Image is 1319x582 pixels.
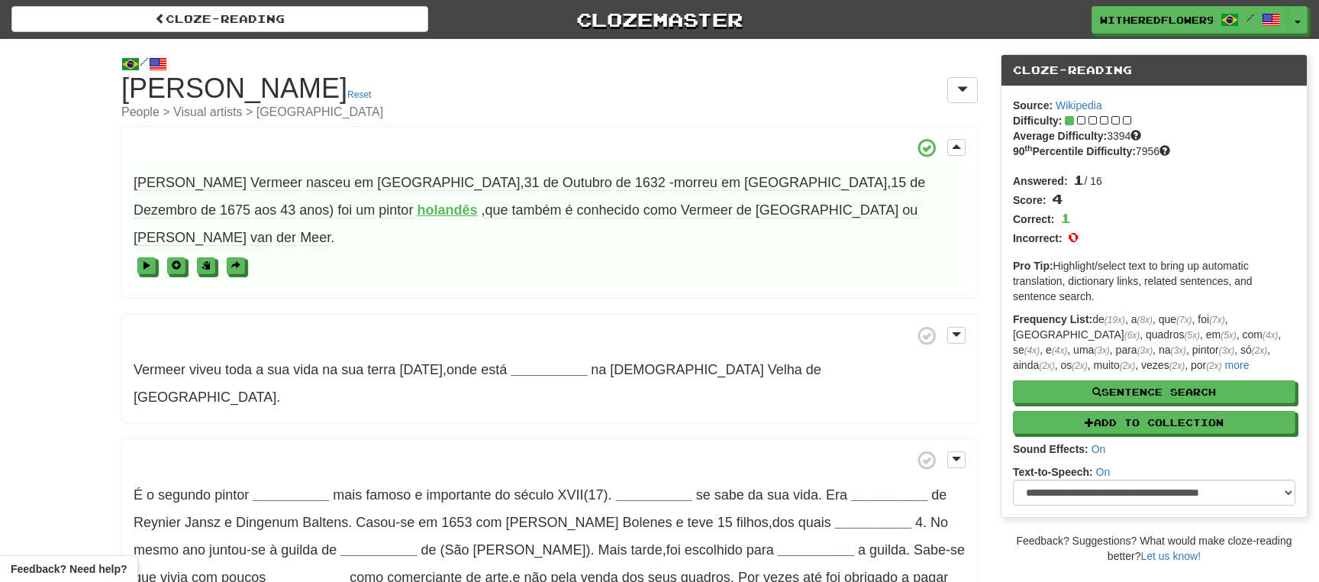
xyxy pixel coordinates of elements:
[566,202,573,218] span: é
[481,362,507,377] span: está
[598,542,627,558] span: Mais
[1225,359,1250,371] a: more
[276,230,296,246] span: der
[1052,190,1063,207] span: 4
[134,390,276,405] span: [GEOGRAPHIC_DATA]
[134,362,185,377] span: Vermeer
[835,515,911,530] strong: __________
[421,542,436,558] span: de
[253,487,329,503] strong: __________
[256,362,263,377] span: a
[1052,345,1067,356] em: (4x)
[1013,128,1295,144] div: 3394
[321,542,337,558] span: de
[267,362,289,377] span: sua
[418,515,437,530] span: em
[1219,345,1234,356] em: (3x)
[451,6,868,33] a: Clozemaster
[121,54,978,73] div: /
[225,362,252,377] span: toda
[280,202,295,218] span: 43
[676,515,684,530] span: e
[1170,345,1185,356] em: (3x)
[426,487,491,503] span: importante
[224,515,232,530] span: e
[269,542,277,558] span: à
[1068,228,1079,245] span: 0
[147,487,154,503] span: o
[616,175,631,191] span: de
[1221,330,1236,341] em: (5x)
[379,202,413,218] span: pintor
[1013,380,1295,403] button: Sentence Search
[220,202,250,218] span: 1675
[1013,313,1092,325] strong: Frequency List:
[367,362,395,377] span: terra
[1206,361,1221,371] em: (2x)
[300,230,331,246] span: Meer
[1039,361,1054,371] em: (2x)
[1013,130,1107,142] strong: Average Difficulty:
[902,202,917,218] span: ou
[1169,361,1185,371] em: (2x)
[669,175,718,191] span: -morreu
[505,515,618,530] span: [PERSON_NAME]
[347,89,371,100] a: Reset
[306,175,350,191] span: nasceu
[772,515,795,530] span: dos
[806,362,821,377] span: de
[377,175,520,191] span: [GEOGRAPHIC_DATA]
[910,175,925,191] span: de
[473,542,591,558] span: [PERSON_NAME])
[635,175,666,191] span: 1632
[1246,12,1254,23] span: /
[756,202,898,218] span: [GEOGRAPHIC_DATA]
[851,487,927,503] strong: __________
[1100,13,1213,27] span: WitheredFlower9219
[1013,99,1053,112] strong: Source:
[737,202,752,218] span: de
[915,515,923,530] span: 4
[1013,466,1093,478] strong: Text-to-Speech:
[333,487,611,503] span: .
[558,487,608,503] span: XVII(17)
[322,362,337,377] span: na
[185,515,221,530] span: Jansz
[891,175,906,191] span: 15
[1024,345,1040,356] em: (4x)
[399,362,443,377] span: [DATE]
[685,542,743,558] span: escolhido
[201,202,216,218] span: de
[696,487,711,503] span: se
[1013,115,1063,127] strong: Difficulty:
[1013,260,1053,272] strong: Pro Tip:
[476,515,501,530] span: com
[1013,312,1295,373] p: de , a , que , foi , [GEOGRAPHIC_DATA] , quadros , em , com , se , e , uma , para , na , pintor ,...
[1263,330,1278,341] em: (4x)
[299,202,334,218] span: anos)
[512,202,562,218] span: também
[485,202,508,218] span: que
[134,175,925,218] span: , ,
[447,362,477,377] span: onde
[254,202,276,218] span: aos
[1137,315,1152,325] em: (8x)
[158,487,211,503] span: segundo
[121,73,978,119] h1: [PERSON_NAME]
[182,542,205,558] span: ano
[121,106,978,118] small: People > Visual artists > [GEOGRAPHIC_DATA]
[511,362,587,377] strong: __________
[631,542,663,558] span: tarde
[189,362,221,377] span: viveu
[563,175,612,191] span: Outubro
[356,515,414,530] span: Casou-se
[214,487,249,503] span: pintor
[134,362,821,405] span: .
[688,515,714,530] span: teve
[11,6,428,32] a: Cloze-Reading
[1105,315,1125,325] em: (19x)
[134,515,181,530] span: Reynier
[858,542,910,558] span: .
[250,230,273,246] span: van
[1013,232,1063,244] strong: Incorrect:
